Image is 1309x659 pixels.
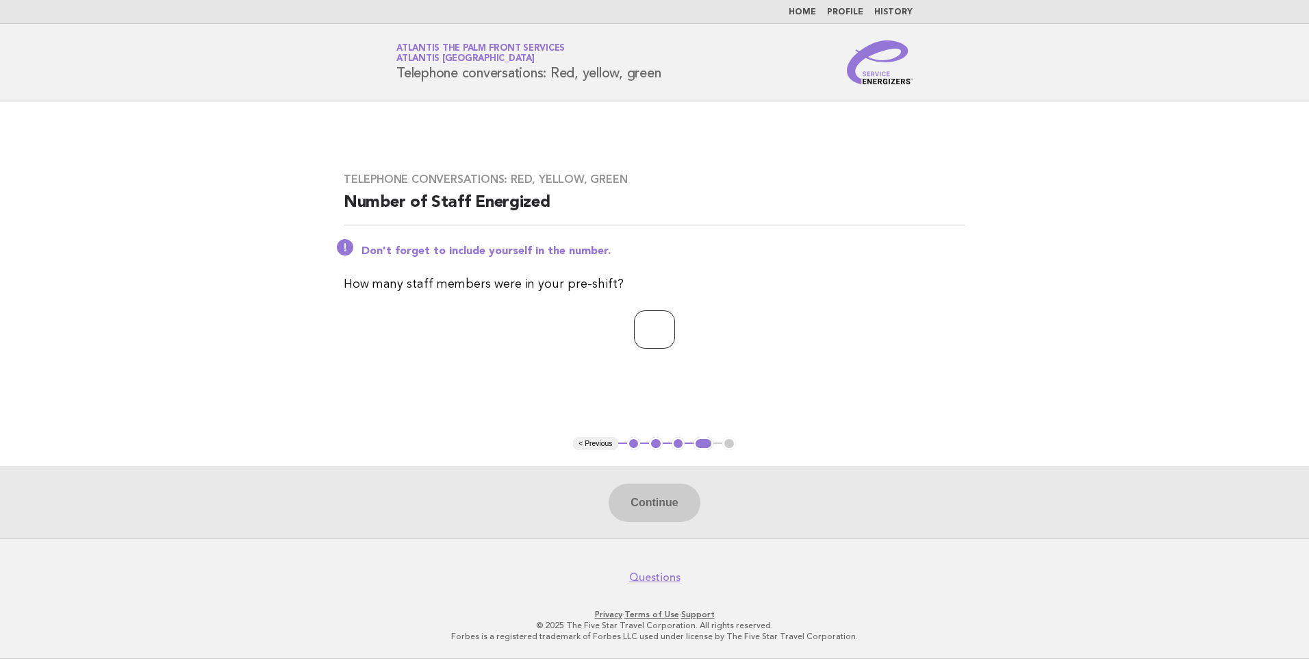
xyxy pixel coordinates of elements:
[672,437,685,451] button: 3
[236,620,1073,631] p: © 2025 The Five Star Travel Corporation. All rights reserved.
[629,571,681,584] a: Questions
[874,8,913,16] a: History
[344,275,965,294] p: How many staff members were in your pre-shift?
[789,8,816,16] a: Home
[396,44,565,63] a: Atlantis The Palm Front ServicesAtlantis [GEOGRAPHIC_DATA]
[649,437,663,451] button: 2
[573,437,618,451] button: < Previous
[847,40,913,84] img: Service Energizers
[396,45,661,80] h1: Telephone conversations: Red, yellow, green
[694,437,713,451] button: 4
[595,610,622,619] a: Privacy
[236,609,1073,620] p: · ·
[627,437,641,451] button: 1
[344,173,965,186] h3: Telephone conversations: Red, yellow, green
[396,55,535,64] span: Atlantis [GEOGRAPHIC_DATA]
[681,610,715,619] a: Support
[361,245,965,258] p: Don't forget to include yourself in the number.
[236,631,1073,642] p: Forbes is a registered trademark of Forbes LLC used under license by The Five Star Travel Corpora...
[344,192,965,225] h2: Number of Staff Energized
[624,610,679,619] a: Terms of Use
[827,8,863,16] a: Profile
